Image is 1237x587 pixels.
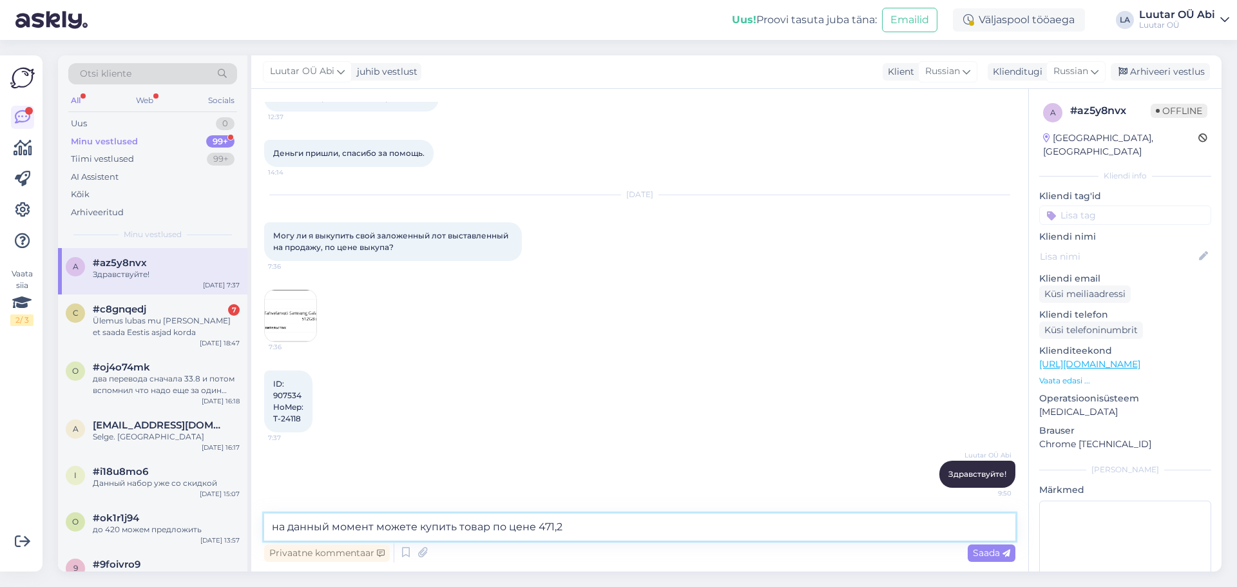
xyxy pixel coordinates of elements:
[953,8,1085,32] div: Väljaspool tööaega
[202,443,240,452] div: [DATE] 16:17
[93,524,240,535] div: до 420 можем предложить
[72,366,79,376] span: o
[68,92,83,109] div: All
[963,450,1012,460] span: Luutar OÜ Abi
[93,570,240,582] div: Спасибо большое
[93,269,240,280] div: Здравствуйте!
[73,563,78,573] span: 9
[1039,206,1211,225] input: Lisa tag
[883,65,914,79] div: Klient
[93,373,240,396] div: два перевода сначала 33.8 и потом вспомнил что надо еще за один день
[268,112,316,122] span: 12:37
[203,280,240,290] div: [DATE] 7:37
[732,14,756,26] b: Uus!
[925,64,960,79] span: Russian
[73,424,79,434] span: a
[732,12,877,28] div: Proovi tasuta juba täna:
[1039,170,1211,182] div: Kliendi info
[93,466,148,477] span: #i18u8mo6
[1039,272,1211,285] p: Kliendi email
[1039,464,1211,476] div: [PERSON_NAME]
[882,8,937,32] button: Emailid
[10,314,34,326] div: 2 / 3
[93,431,240,443] div: Selge. [GEOGRAPHIC_DATA]
[273,379,303,423] span: ID: 907534 HoMep: T-24118
[1151,104,1207,118] span: Offline
[93,361,150,373] span: #oj4o74mk
[1139,20,1215,30] div: Luutar OÜ
[1039,438,1211,451] p: Chrome [TECHNICAL_ID]
[216,117,235,130] div: 0
[228,304,240,316] div: 7
[1039,375,1211,387] p: Vaata edasi ...
[71,171,119,184] div: AI Assistent
[1039,285,1131,303] div: Küsi meiliaadressi
[1039,358,1140,370] a: [URL][DOMAIN_NAME]
[948,469,1006,479] span: Здравствуйте!
[264,544,390,562] div: Privaatne kommentaar
[1111,63,1210,81] div: Arhiveeri vestlus
[1039,405,1211,419] p: [MEDICAL_DATA]
[1039,230,1211,244] p: Kliendi nimi
[206,92,237,109] div: Socials
[988,65,1042,79] div: Klienditugi
[264,514,1015,541] textarea: на данный момент можете купить товар по цене 471,20
[93,315,240,338] div: Ülemus lubas mu [PERSON_NAME] et saada Eestis asjad korda
[10,268,34,326] div: Vaata siia
[1040,249,1196,264] input: Lisa nimi
[206,135,235,148] div: 99+
[133,92,156,109] div: Web
[963,488,1012,498] span: 9:50
[200,535,240,545] div: [DATE] 13:57
[124,229,182,240] span: Minu vestlused
[71,135,138,148] div: Minu vestlused
[1039,483,1211,497] p: Märkmed
[1039,322,1143,339] div: Küsi telefoninumbrit
[93,559,140,570] span: #9foivro9
[207,153,235,166] div: 99+
[973,547,1010,559] span: Saada
[93,257,147,269] span: #az5y8nvx
[270,64,334,79] span: Luutar OÜ Abi
[1039,189,1211,203] p: Kliendi tag'id
[1039,344,1211,358] p: Klienditeekond
[72,517,79,526] span: o
[265,290,316,342] img: Attachment
[1116,11,1134,29] div: LA
[74,470,77,480] span: i
[73,262,79,271] span: a
[71,188,90,201] div: Kõik
[1139,10,1215,20] div: Luutar OÜ Abi
[71,117,87,130] div: Uus
[202,396,240,406] div: [DATE] 16:18
[273,231,510,252] span: Могу ли я выкупить свой заложенный лот выставленный на продажу, по цене выкупа?
[73,308,79,318] span: c
[200,489,240,499] div: [DATE] 15:07
[269,342,317,352] span: 7:36
[1139,10,1229,30] a: Luutar OÜ AbiLuutar OÜ
[200,338,240,348] div: [DATE] 18:47
[93,303,146,315] span: #c8gnqedj
[1053,64,1088,79] span: Russian
[1039,308,1211,322] p: Kliendi telefon
[352,65,417,79] div: juhib vestlust
[10,66,35,90] img: Askly Logo
[1070,103,1151,119] div: # az5y8nvx
[268,262,316,271] span: 7:36
[1039,392,1211,405] p: Operatsioonisüsteem
[1043,131,1198,159] div: [GEOGRAPHIC_DATA], [GEOGRAPHIC_DATA]
[71,153,134,166] div: Tiimi vestlused
[273,148,425,158] span: Деньги пришли, спасибо за помощь.
[93,477,240,489] div: Данный набор уже со скидкой
[93,419,227,431] span: annikakaljund@gmail.com
[1050,108,1056,117] span: a
[264,189,1015,200] div: [DATE]
[80,67,131,81] span: Otsi kliente
[93,512,139,524] span: #ok1r1j94
[268,168,316,177] span: 14:14
[1039,424,1211,438] p: Brauser
[71,206,124,219] div: Arhiveeritud
[268,433,316,443] span: 7:37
